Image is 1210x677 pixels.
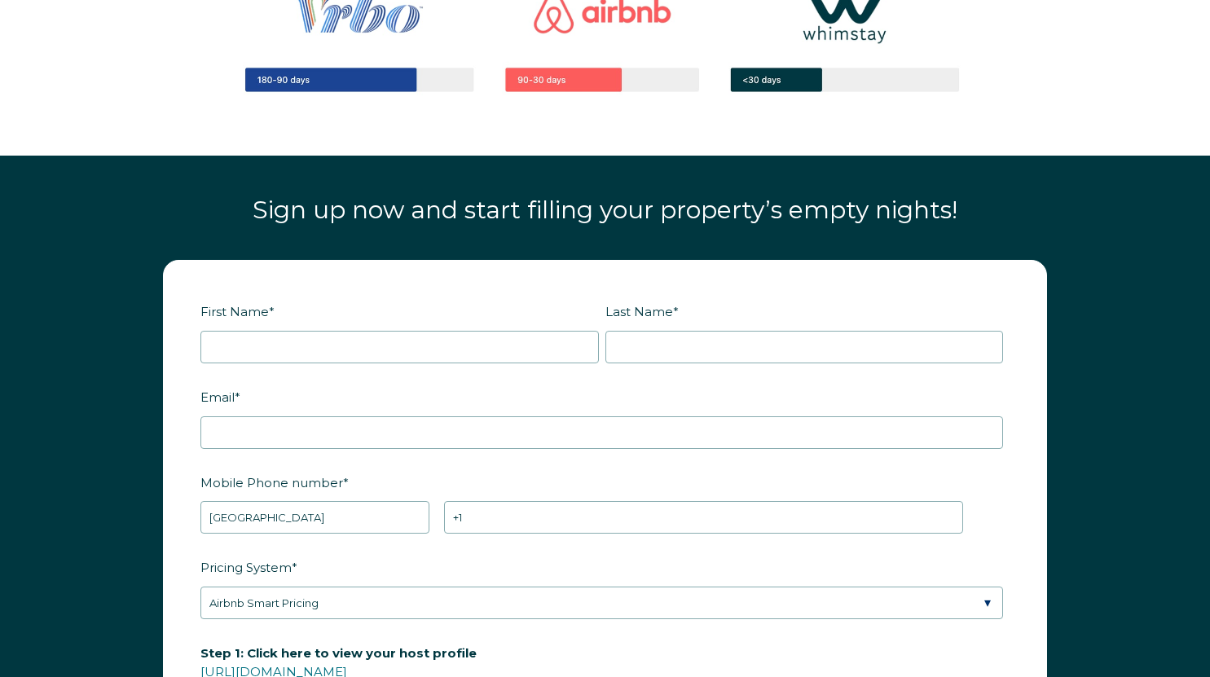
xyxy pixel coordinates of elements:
[200,470,343,495] span: Mobile Phone number
[200,640,477,666] span: Step 1: Click here to view your host profile
[200,555,292,580] span: Pricing System
[200,299,269,324] span: First Name
[605,299,673,324] span: Last Name
[253,195,957,225] span: Sign up now and start filling your property’s empty nights!
[200,385,235,410] span: Email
